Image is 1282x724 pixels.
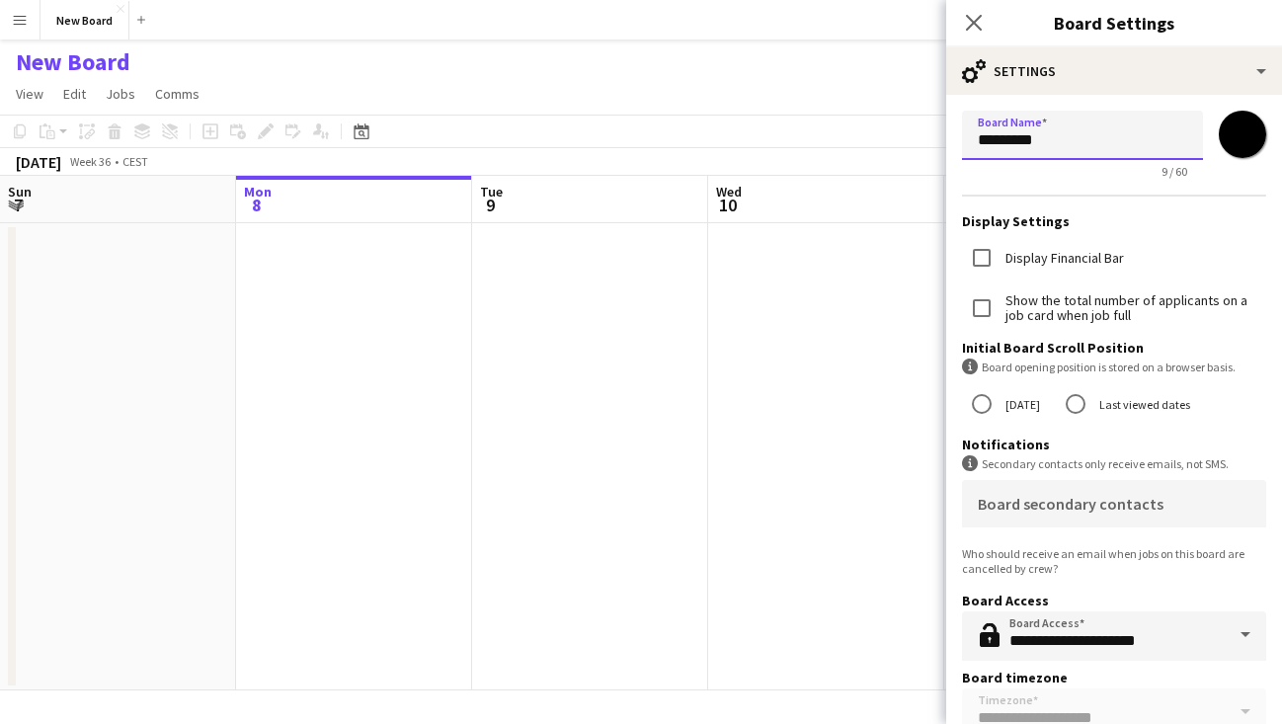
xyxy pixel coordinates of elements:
[946,10,1282,36] h3: Board Settings
[480,183,503,201] span: Tue
[16,152,61,172] div: [DATE]
[63,85,86,103] span: Edit
[40,1,129,40] button: New Board
[978,494,1163,514] mat-label: Board secondary contacts
[962,212,1266,230] h3: Display Settings
[962,546,1266,576] div: Who should receive an email when jobs on this board are cancelled by crew?
[147,81,207,107] a: Comms
[241,194,272,216] span: 8
[106,85,135,103] span: Jobs
[962,455,1266,472] div: Secondary contacts only receive emails, not SMS.
[962,436,1266,453] h3: Notifications
[98,81,143,107] a: Jobs
[946,47,1282,95] div: Settings
[1002,251,1124,266] label: Display Financial Bar
[1146,164,1203,179] span: 9 / 60
[477,194,503,216] span: 9
[1002,389,1040,420] label: [DATE]
[1002,293,1266,323] label: Show the total number of applicants on a job card when job full
[962,592,1266,609] h3: Board Access
[244,183,272,201] span: Mon
[5,194,32,216] span: 7
[16,47,130,77] h1: New Board
[716,183,742,201] span: Wed
[155,85,200,103] span: Comms
[16,85,43,103] span: View
[1095,389,1190,420] label: Last viewed dates
[962,669,1266,686] h3: Board timezone
[65,154,115,169] span: Week 36
[713,194,742,216] span: 10
[8,183,32,201] span: Sun
[55,81,94,107] a: Edit
[122,154,148,169] div: CEST
[962,359,1266,375] div: Board opening position is stored on a browser basis.
[8,81,51,107] a: View
[962,339,1266,357] h3: Initial Board Scroll Position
